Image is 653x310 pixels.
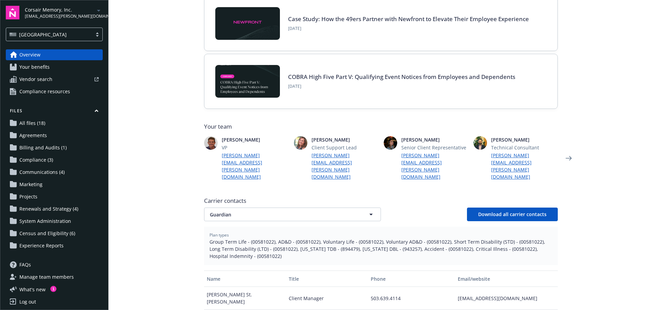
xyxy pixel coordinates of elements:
a: Census and Eligibility (6) [6,228,103,239]
div: [EMAIL_ADDRESS][DOMAIN_NAME] [455,287,557,310]
span: Communications (4) [19,167,65,178]
div: Title [289,275,365,282]
a: Marketing [6,179,103,190]
span: Guardian [210,211,351,218]
img: photo [384,136,397,150]
span: [PERSON_NAME] [491,136,558,143]
span: Carrier contacts [204,197,558,205]
a: All files (18) [6,118,103,129]
a: Case Study: How the 49ers Partner with Newfront to Elevate Their Employee Experience [288,15,529,23]
span: Marketing [19,179,43,190]
span: VP [222,144,288,151]
img: photo [473,136,487,150]
span: Download all carrier contacts [478,211,547,217]
span: FAQs [19,259,31,270]
span: System Administration [19,216,71,227]
a: Billing and Audits (1) [6,142,103,153]
div: Email/website [458,275,555,282]
span: Technical Consultant [491,144,558,151]
span: [PERSON_NAME] [401,136,468,143]
button: Email/website [455,271,557,287]
span: Group Term Life - (00581022), AD&D - (00581022), Voluntary Life - (00581022), Voluntary AD&D - (0... [210,238,552,260]
button: Corsair Memory, Inc.[EMAIL_ADDRESS][PERSON_NAME][DOMAIN_NAME]arrowDropDown [25,6,103,19]
span: [PERSON_NAME] [312,136,378,143]
div: Client Manager [286,287,368,310]
span: Vendor search [19,74,52,85]
img: navigator-logo.svg [6,6,19,19]
a: Experience Reports [6,240,103,251]
a: [PERSON_NAME][EMAIL_ADDRESS][PERSON_NAME][DOMAIN_NAME] [222,152,288,180]
button: Title [286,271,368,287]
a: FAQs [6,259,103,270]
img: Case Study: How the 49ers Partner with Newfront to Elevate Their Employee Experience [215,7,280,40]
a: arrowDropDown [95,6,103,14]
a: Your benefits [6,62,103,72]
span: All files (18) [19,118,45,129]
span: [EMAIL_ADDRESS][PERSON_NAME][DOMAIN_NAME] [25,13,95,19]
span: Renewals and Strategy (4) [19,203,78,214]
button: Phone [368,271,455,287]
div: Log out [19,296,36,307]
span: Senior Client Representative [401,144,468,151]
a: System Administration [6,216,103,227]
button: What's new1 [6,286,56,293]
span: Your team [204,123,558,131]
span: Census and Eligibility (6) [19,228,75,239]
a: Renewals and Strategy (4) [6,203,103,214]
a: Projects [6,191,103,202]
span: [DATE] [288,26,529,32]
a: Compliance (3) [6,154,103,165]
span: [GEOGRAPHIC_DATA] [19,31,67,38]
span: Compliance resources [19,86,70,97]
span: Projects [19,191,37,202]
a: Communications (4) [6,167,103,178]
span: Corsair Memory, Inc. [25,6,95,13]
a: Agreements [6,130,103,141]
div: 1 [50,286,56,292]
a: [PERSON_NAME][EMAIL_ADDRESS][PERSON_NAME][DOMAIN_NAME] [491,152,558,180]
button: Guardian [204,208,381,221]
span: Client Support Lead [312,144,378,151]
img: BLOG-Card Image - Compliance - COBRA High Five Pt 5 - 09-11-25.jpg [215,65,280,98]
span: Compliance (3) [19,154,53,165]
img: photo [294,136,307,150]
img: photo [204,136,218,150]
span: Experience Reports [19,240,64,251]
a: Vendor search [6,74,103,85]
div: 503.639.4114 [368,287,455,310]
a: Overview [6,49,103,60]
span: [GEOGRAPHIC_DATA] [10,31,89,38]
span: Plan types [210,232,552,238]
div: [PERSON_NAME] St. [PERSON_NAME] [204,287,286,310]
a: Manage team members [6,272,103,282]
span: Billing and Audits (1) [19,142,67,153]
a: [PERSON_NAME][EMAIL_ADDRESS][PERSON_NAME][DOMAIN_NAME] [401,152,468,180]
button: Files [6,108,103,116]
span: Overview [19,49,40,60]
span: Your benefits [19,62,50,72]
span: What ' s new [19,286,46,293]
a: Next [563,153,574,164]
span: [DATE] [288,83,515,89]
span: Agreements [19,130,47,141]
button: Name [204,271,286,287]
a: [PERSON_NAME][EMAIL_ADDRESS][PERSON_NAME][DOMAIN_NAME] [312,152,378,180]
div: Name [207,275,283,282]
a: COBRA High Five Part V: Qualifying Event Notices from Employees and Dependents [288,73,515,81]
div: Phone [371,275,452,282]
span: Manage team members [19,272,74,282]
a: Compliance resources [6,86,103,97]
button: Download all carrier contacts [467,208,558,221]
span: [PERSON_NAME] [222,136,288,143]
